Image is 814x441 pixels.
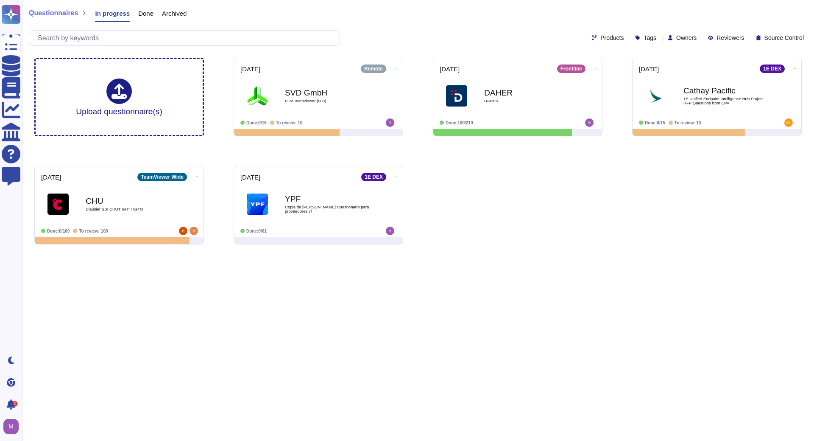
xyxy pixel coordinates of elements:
span: Done: 0/61 [246,229,267,233]
span: Done: 180/219 [446,121,473,125]
div: TeamViewer Wide [137,173,187,181]
span: Archived [162,10,187,17]
img: Logo [446,85,467,107]
div: Upload questionnaire(s) [76,79,162,115]
span: DAHER [484,99,569,103]
b: Cathay Pacific [683,87,768,95]
span: Done: 0/109 [47,229,70,233]
img: Logo [47,194,69,215]
img: user [386,227,394,235]
span: Source Control [764,35,804,41]
div: Frontline [557,65,585,73]
span: To review: 10 [276,121,303,125]
span: Copia de [PERSON_NAME] Cuestionario para proveedores vf [285,205,370,213]
span: [DATE] [240,66,260,72]
input: Search by keywords [33,31,340,45]
div: 1E DEX [760,65,785,73]
span: Tags [644,35,656,41]
span: To review: 10 [675,121,701,125]
span: Done: 0/16 [246,121,267,125]
div: Remote [361,65,386,73]
span: Done: 0/15 [645,121,665,125]
span: [DATE] [41,174,61,180]
img: Logo [247,194,268,215]
b: YPF [285,195,370,203]
img: user [179,227,187,235]
img: user [3,419,19,434]
div: 2 [12,401,17,406]
span: Products [600,35,624,41]
span: [DATE] [639,66,659,72]
img: Logo [645,85,666,107]
span: Pilot Teamviewer (003) [285,99,370,103]
span: Reviewers [716,35,744,41]
button: user [2,417,25,436]
span: [DATE] [240,174,260,180]
span: Done [138,10,153,17]
span: Questionnaires [29,10,78,17]
span: Clausier SSI CHUT GHT HGTO [86,207,170,211]
span: In progress [95,10,130,17]
img: user [386,118,394,127]
b: SVD GmbH [285,89,370,97]
img: Logo [247,85,268,107]
b: DAHER [484,89,569,97]
span: To review: 100 [79,229,108,233]
b: CHU [86,197,170,205]
img: user [585,118,594,127]
img: user [784,118,793,127]
div: 1E DEX [361,173,386,181]
span: [DATE] [440,66,460,72]
span: 1E Unified Endpoint Intelligence Hub Project RFP Questions from CPA [683,97,768,105]
span: Owners [676,35,697,41]
img: user [190,227,198,235]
